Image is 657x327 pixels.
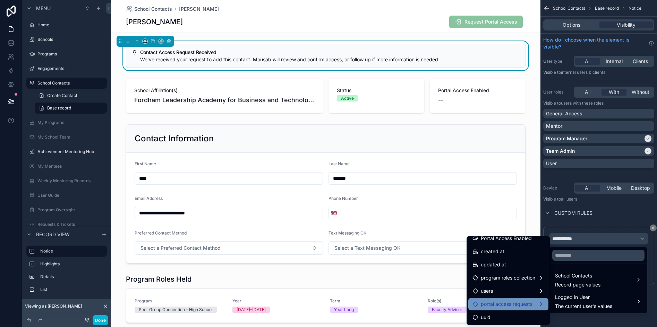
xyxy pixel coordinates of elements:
span: created at [481,247,504,256]
h1: [PERSON_NAME] [126,17,183,27]
h5: Contact Access Request Received [140,50,520,55]
span: Logged in User [555,293,612,301]
span: We’ve received your request to add this contact. Mousab will review and confirm access, or follow... [140,56,440,62]
span: updated at [481,260,506,269]
span: uuid [481,313,490,321]
span: School Contacts [134,6,172,12]
span: users [481,287,493,295]
span: Record page values [555,281,600,288]
a: School Contacts [126,6,172,12]
span: School Contacts [555,272,600,280]
span: The current user's values [555,303,612,310]
a: [PERSON_NAME] [179,6,219,12]
div: We’ve received your request to add this contact. Mousab will review and confirm access, or follow... [140,56,520,63]
span: Portal Access Enabled [481,234,532,242]
span: portal access requests [481,300,532,308]
span: program roles collection [481,274,535,282]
